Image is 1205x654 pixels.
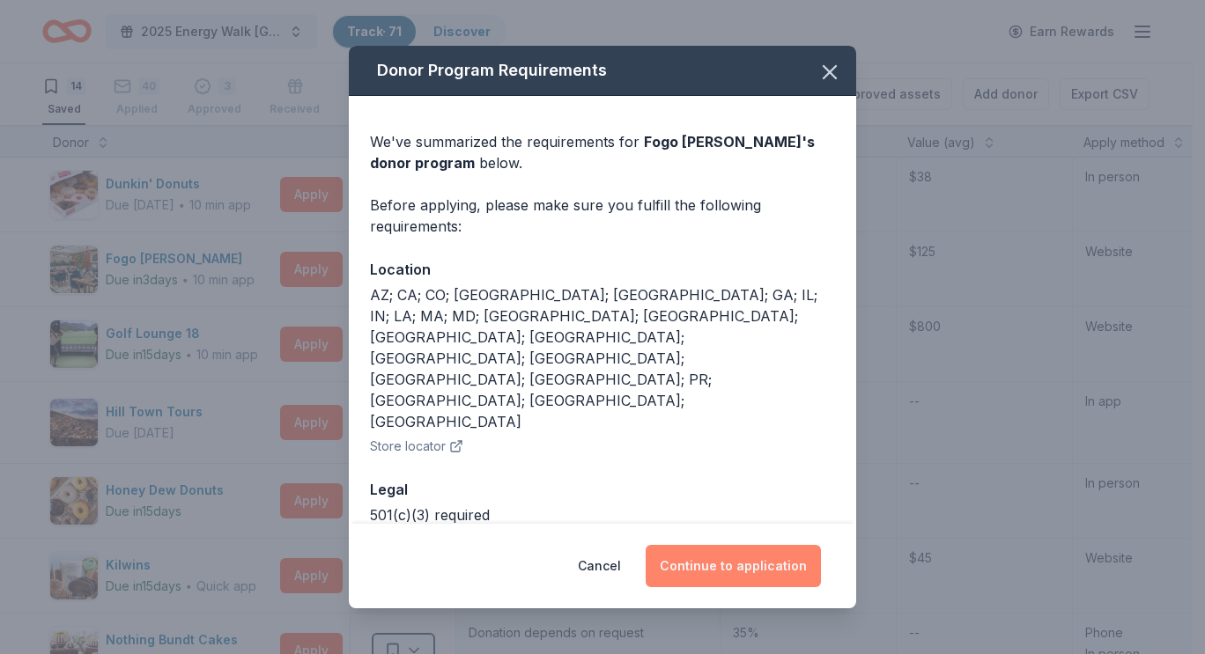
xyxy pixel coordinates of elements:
[578,545,621,587] button: Cancel
[370,131,835,173] div: We've summarized the requirements for below.
[370,504,835,525] div: 501(c)(3) required
[349,46,856,96] div: Donor Program Requirements
[370,478,835,501] div: Legal
[646,545,821,587] button: Continue to application
[370,195,835,237] div: Before applying, please make sure you fulfill the following requirements:
[370,258,835,281] div: Location
[370,284,835,432] div: AZ; CA; CO; [GEOGRAPHIC_DATA]; [GEOGRAPHIC_DATA]; GA; IL; IN; LA; MA; MD; [GEOGRAPHIC_DATA]; [GEO...
[370,436,463,457] button: Store locator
